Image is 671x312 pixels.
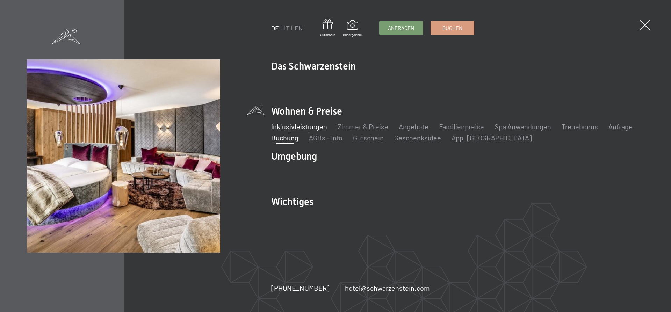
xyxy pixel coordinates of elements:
a: AGBs - Info [309,133,342,142]
a: Bildergalerie [343,20,362,37]
a: App. [GEOGRAPHIC_DATA] [452,133,532,142]
a: Familienpreise [439,122,484,131]
a: hotel@schwarzenstein.com [345,283,430,293]
a: Gutschein [353,133,384,142]
a: Buchen [431,21,474,35]
a: Spa Anwendungen [495,122,551,131]
span: Buchen [442,24,462,32]
a: DE [271,24,279,32]
span: [PHONE_NUMBER] [271,284,330,292]
a: Anfragen [380,21,423,35]
span: Gutschein [320,32,335,37]
a: [PHONE_NUMBER] [271,283,330,293]
a: Geschenksidee [394,133,441,142]
a: Angebote [399,122,428,131]
a: IT [284,24,289,32]
a: Anfrage [608,122,633,131]
span: Bildergalerie [343,32,362,37]
a: Treuebonus [562,122,598,131]
span: Anfragen [388,24,414,32]
a: Gutschein [320,19,335,37]
a: Buchung [271,133,298,142]
a: Inklusivleistungen [271,122,327,131]
a: EN [295,24,303,32]
a: Zimmer & Preise [338,122,388,131]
